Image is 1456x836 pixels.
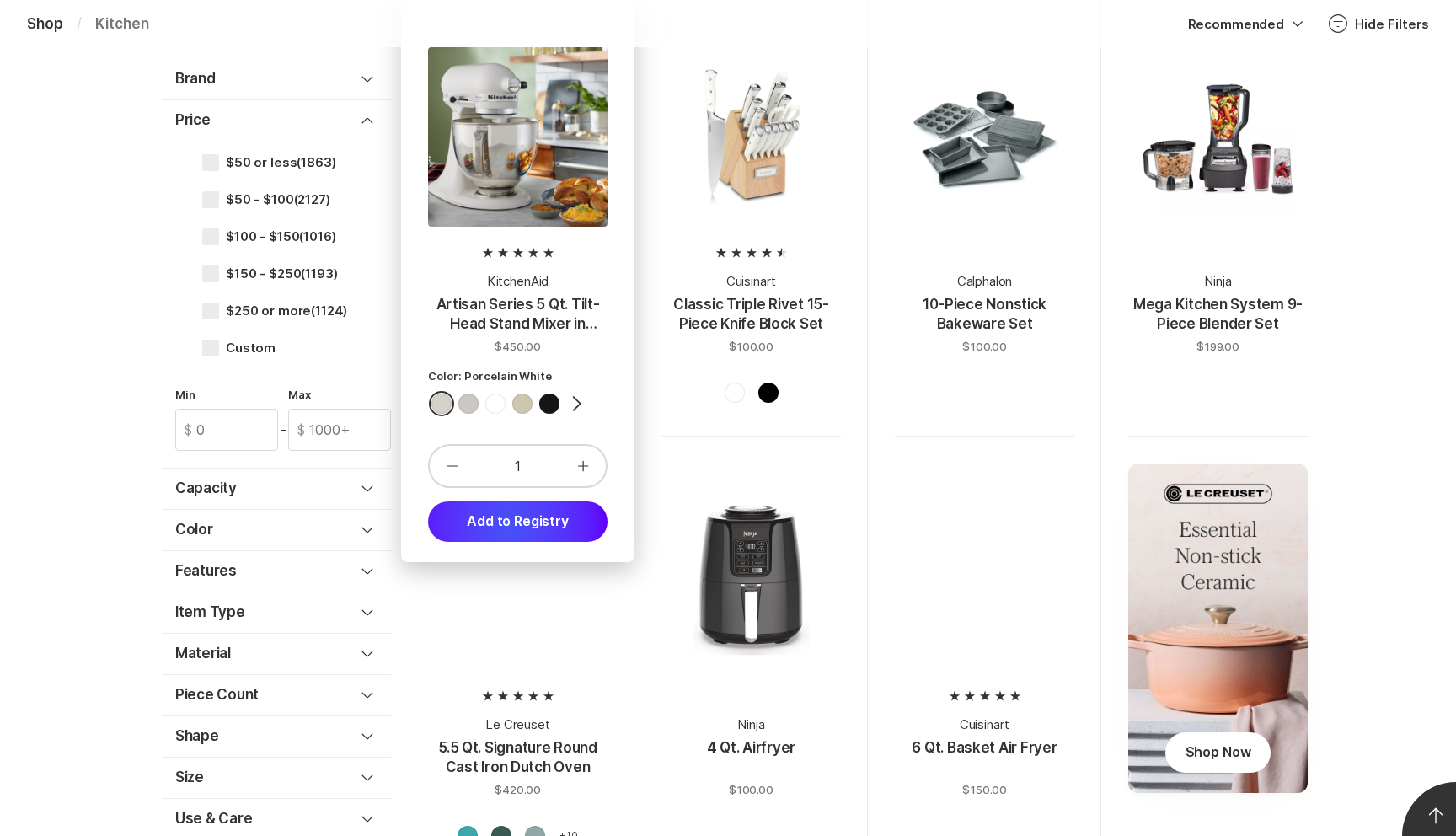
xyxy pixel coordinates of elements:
div: Price [175,110,357,131]
span: $199.00 [1196,339,1240,354]
div: Size [175,768,357,788]
a: Ninja4 Qt. Airfryer$100.00 [661,464,841,797]
span: Ninja [737,715,764,735]
p: Mega Kitchen System 9-Piece Blender Set [1128,295,1308,335]
span: $100 - $150 (1016) [226,229,335,244]
span: $150.00 [962,782,1007,797]
div: Brand [175,69,357,89]
span: Calphalon [957,272,1013,292]
span: $100.00 [729,782,774,797]
span: KitchenAid [487,272,549,292]
span: Ninja [1204,272,1231,292]
a: Cuisinart6 Qt. Basket Air Fryer$150.00 [895,464,1074,797]
button: Shape [162,720,391,753]
img: 1f4b1e5a-1b59-54a8-96f6-38aee7ccf1b8 [1128,464,1308,793]
span: / [77,15,82,32]
div: Item Type [175,603,357,623]
span: Kitchen [95,15,149,32]
span: $450.00 [495,339,541,354]
div: Price [162,137,391,464]
button: Go forward [566,394,586,414]
button: Price [162,104,391,137]
div: Material [175,644,357,664]
button: White [721,383,748,410]
span: Shop [27,15,63,32]
div: Piece Count [175,685,357,705]
span: Cuisinart [726,272,777,292]
span: Le Creuset [485,715,550,735]
button: Features [162,555,391,588]
div: - [278,409,288,451]
p: Artisan Series 5 Qt. Tilt-Head Stand Mixer in Porcelain White [428,295,608,335]
span: Custom [226,340,276,356]
span: $250 or more (1124) [226,303,347,319]
span: $100.00 [729,339,774,354]
button: Brand [162,62,391,96]
button: Color [162,513,391,547]
input: 1000+ [289,410,390,450]
a: NinjaMega Kitchen System 9-Piece Blender Set$199.00 [1128,20,1308,354]
span: Porcelain White [464,369,553,383]
div: Color [175,520,357,540]
p: 10-Piece Nonstick Bakeware Set [895,295,1074,335]
span: $50 or less (1863) [226,155,335,170]
span: Cuisinart [960,715,1010,735]
button: Capacity [162,472,391,506]
button: Add to Registry [428,501,608,542]
button: open menu [1287,13,1308,34]
div: Use & Care [175,809,357,829]
a: Calphalon10-Piece Nonstick Bakeware Set$100.00 [895,20,1074,354]
label: Max [288,387,391,402]
button: Item Type [162,596,391,630]
span: $50 - $100 (2127) [226,192,330,207]
button: Almond Cream [512,394,533,414]
button: Use & Care [162,802,391,836]
a: CuisinartClassic Triple Rivet 15-Piece Knife Block Set$100.00WhiteBlack [661,20,841,410]
span: $100.00 [962,339,1008,354]
button: Porcelain White [431,394,452,414]
button: Material [162,637,391,671]
div: White [725,383,745,403]
button: Black [755,383,782,410]
label: Color: [428,368,552,383]
button: Black Matte [539,394,559,414]
button: Size [162,761,391,795]
div: Capacity [175,479,357,499]
div: Shape [175,726,357,747]
p: 5.5 Qt. Signature Round Cast Iron Dutch Oven [428,738,608,779]
p: Classic Triple Rivet 15-Piece Knife Block Set [661,295,841,335]
a: KitchenAidArtisan Series 5 Qt. Tilt-Head Stand Mixer in Porcelain White$450.00 [428,20,608,354]
span: $150 - $250 (1193) [226,266,337,281]
div: Black [758,383,779,403]
input: 0 [176,410,277,450]
button: Piece Count [162,678,391,712]
div: Features [175,561,357,581]
p: 6 Qt. Basket Air Fryer [912,738,1057,779]
p: 4 Qt. Airfryer [707,738,795,779]
label: Min [175,387,278,402]
button: White [485,394,506,414]
button: Milkshake [458,394,479,414]
span: Option select [1287,13,1308,34]
div: Hide Filters [1355,15,1429,33]
span: $420.00 [495,782,541,797]
a: Shop Now [1165,732,1271,773]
